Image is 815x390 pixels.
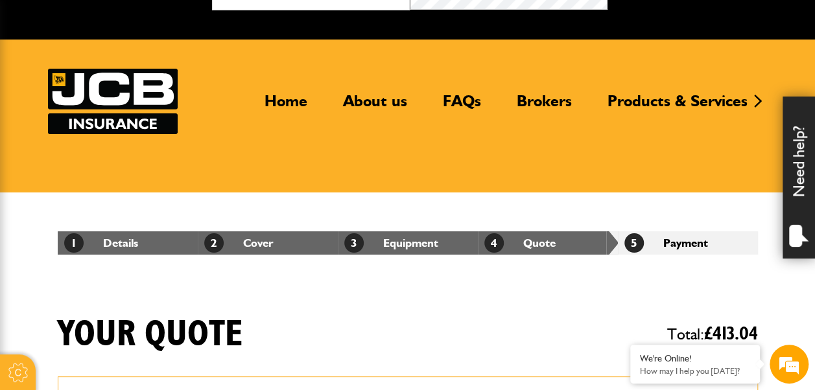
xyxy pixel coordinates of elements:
a: Brokers [507,91,582,121]
p: How may I help you today? [640,366,750,376]
a: Products & Services [598,91,757,121]
div: Need help? [783,97,815,258]
a: 3Equipment [344,236,438,249]
span: 1 [64,233,84,253]
span: 413.04 [713,325,758,343]
a: 1Details [64,236,138,249]
h1: Your quote [58,313,243,356]
span: Total: [667,319,758,349]
a: Home [255,91,317,121]
a: FAQs [433,91,491,121]
span: 4 [484,233,504,253]
a: About us [333,91,417,121]
span: 2 [204,233,224,253]
a: 2Cover [204,236,274,249]
li: Quote [478,231,618,255]
a: JCB Insurance Services [48,69,178,134]
div: We're Online! [640,353,750,364]
span: 5 [624,233,644,253]
li: Payment [618,231,758,255]
span: £ [704,325,758,343]
img: JCB Insurance Services logo [48,69,178,134]
span: 3 [344,233,364,253]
